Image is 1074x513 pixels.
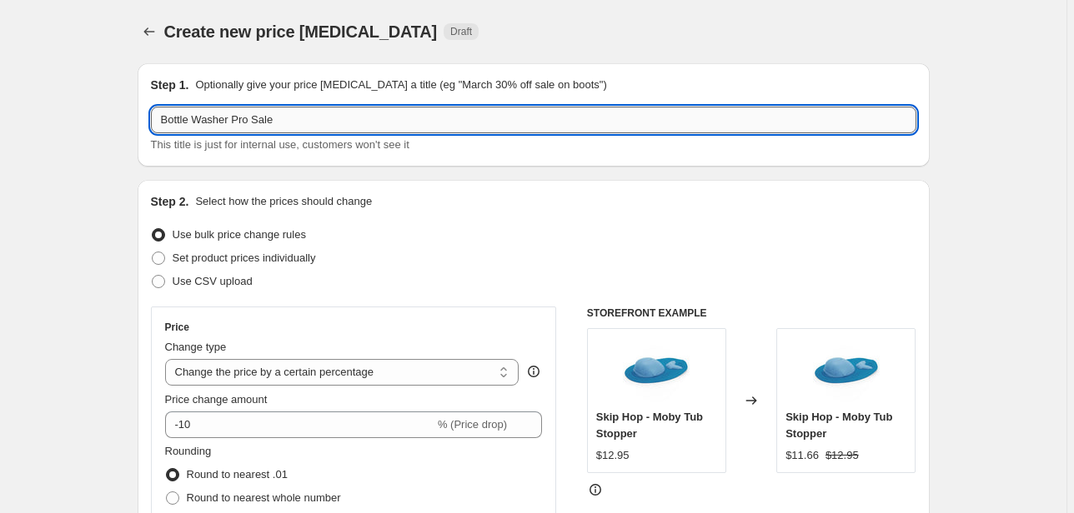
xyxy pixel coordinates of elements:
p: Optionally give your price [MEDICAL_DATA] a title (eg "March 30% off sale on boots") [195,77,606,93]
p: Select how the prices should change [195,193,372,210]
h2: Step 2. [151,193,189,210]
span: Round to nearest whole number [187,491,341,504]
span: Draft [450,25,472,38]
input: 30% off holiday sale [151,107,916,133]
img: skip-hop-moby-tub-stopper-31223397259_80x.jpg [623,337,690,404]
div: $11.66 [785,447,819,464]
span: Price change amount [165,393,268,406]
button: Price change jobs [138,20,161,43]
span: Set product prices individually [173,252,316,264]
h2: Step 1. [151,77,189,93]
strike: $12.95 [826,447,859,464]
span: Create new price [MEDICAL_DATA] [164,22,438,41]
span: % (Price drop) [438,418,507,431]
span: Skip Hop - Moby Tub Stopper [596,411,703,440]
span: Use bulk price change rules [173,228,306,241]
h3: Price [165,321,189,334]
div: $12.95 [596,447,630,464]
span: Rounding [165,445,212,457]
img: skip-hop-moby-tub-stopper-31223397259_80x.jpg [813,337,880,404]
input: -15 [165,411,434,438]
div: help [525,363,542,380]
span: This title is just for internal use, customers won't see it [151,138,409,151]
span: Skip Hop - Moby Tub Stopper [785,411,892,440]
span: Round to nearest .01 [187,468,288,481]
h6: STOREFRONT EXAMPLE [587,306,916,320]
span: Use CSV upload [173,275,253,287]
span: Change type [165,341,227,353]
